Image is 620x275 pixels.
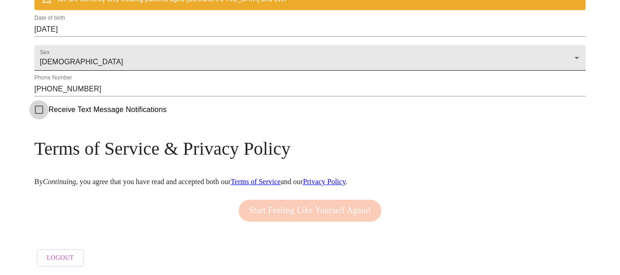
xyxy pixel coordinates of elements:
p: By , you agree that you have read and accepted both our and our . [34,178,586,186]
label: Phone Number [34,75,72,81]
div: [DEMOGRAPHIC_DATA] [34,45,586,71]
h3: Terms of Service & Privacy Policy [34,138,586,159]
em: Continuing [43,178,76,185]
button: Logout [37,249,84,267]
span: Receive Text Message Notifications [49,104,167,115]
a: Privacy Policy [303,178,346,185]
label: Date of birth [34,16,65,21]
span: Logout [47,253,74,264]
a: Terms of Service [231,178,281,185]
